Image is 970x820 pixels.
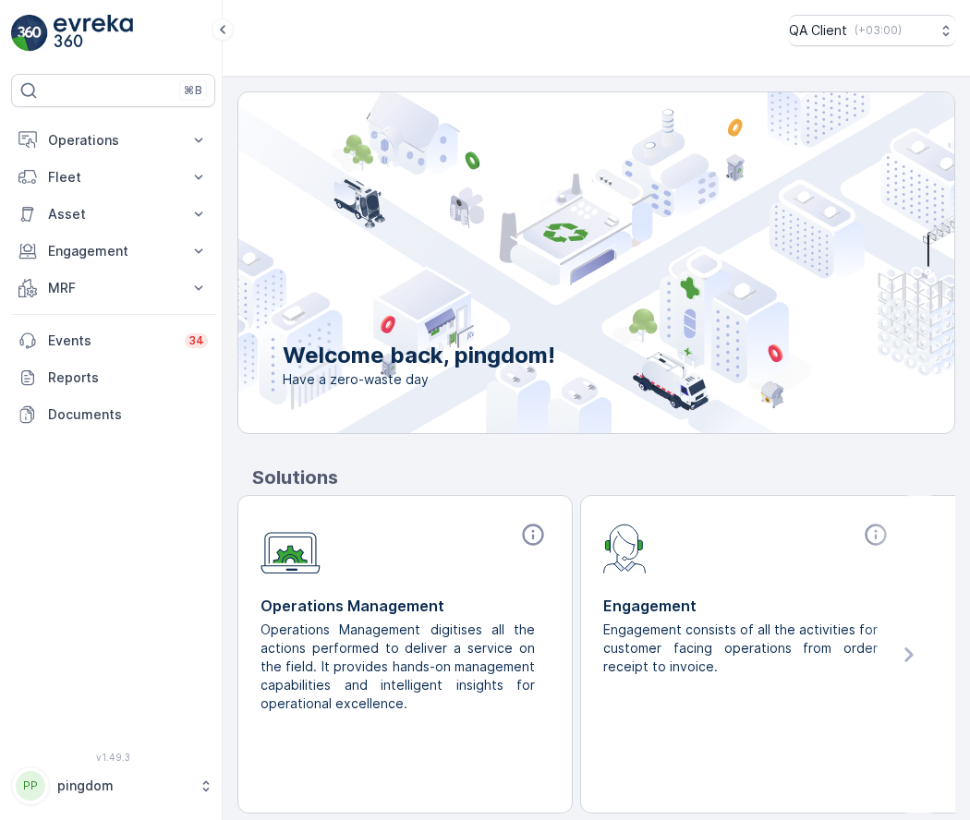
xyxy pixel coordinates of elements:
[184,83,202,98] p: ⌘B
[261,621,535,713] p: Operations Management digitises all the actions performed to deliver a service on the field. It p...
[54,15,133,52] img: logo_light-DOdMpM7g.png
[11,322,215,359] a: Events34
[261,595,550,617] p: Operations Management
[48,168,178,187] p: Fleet
[283,341,555,370] p: Welcome back, pingdom!
[57,777,189,795] p: pingdom
[48,368,208,387] p: Reports
[855,23,902,38] p: ( +03:00 )
[283,370,555,389] span: Have a zero-waste day
[48,332,174,350] p: Events
[11,766,215,805] button: PPpingdom
[11,15,48,52] img: logo
[603,522,647,573] img: module-icon
[11,122,215,159] button: Operations
[603,595,892,617] p: Engagement
[11,270,215,307] button: MRF
[11,196,215,233] button: Asset
[11,752,215,763] span: v 1.49.3
[261,522,321,574] img: module-icon
[155,92,954,433] img: city illustration
[789,15,955,46] button: QA Client(+03:00)
[252,464,955,491] p: Solutions
[789,21,847,40] p: QA Client
[11,159,215,196] button: Fleet
[188,333,204,348] p: 34
[603,621,878,676] p: Engagement consists of all the activities for customer facing operations from order receipt to in...
[16,771,45,801] div: PP
[48,242,178,260] p: Engagement
[48,279,178,297] p: MRF
[11,396,215,433] a: Documents
[48,405,208,424] p: Documents
[11,233,215,270] button: Engagement
[48,205,178,223] p: Asset
[48,131,178,150] p: Operations
[11,359,215,396] a: Reports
